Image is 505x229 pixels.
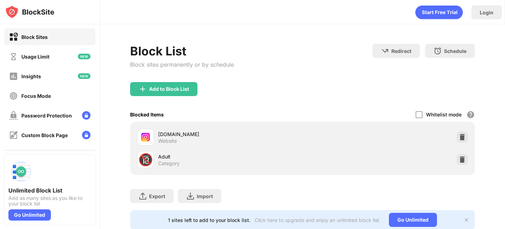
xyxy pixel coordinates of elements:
[158,130,302,138] div: [DOMAIN_NAME]
[9,52,18,61] img: time-usage-off.svg
[415,5,463,19] div: animation
[21,73,41,79] div: Insights
[426,112,462,117] div: Whitelist mode
[21,132,68,138] div: Custom Block Page
[130,44,234,58] div: Block List
[480,9,493,15] div: Login
[8,209,51,221] div: Go Unlimited
[9,72,18,81] img: insights-off.svg
[78,73,90,79] img: new-icon.svg
[149,86,189,92] div: Add to Block List
[5,5,54,19] img: logo-blocksite.svg
[9,92,18,100] img: focus-off.svg
[168,217,250,223] div: 1 sites left to add to your block list.
[82,111,90,120] img: lock-menu.svg
[21,34,48,40] div: Block Sites
[389,213,437,227] div: Go Unlimited
[197,193,213,199] div: Import
[130,61,234,68] div: Block sites permanently or by schedule
[158,138,177,144] div: Website
[21,93,51,99] div: Focus Mode
[391,48,411,54] div: Redirect
[464,217,469,223] img: x-button.svg
[9,111,18,120] img: password-protection-off.svg
[21,113,72,119] div: Password Protection
[78,54,90,59] img: new-icon.svg
[255,217,381,223] div: Click here to upgrade and enjoy an unlimited block list.
[8,195,91,207] div: Add as many sites as you like to your block list
[82,131,90,139] img: lock-menu.svg
[8,159,34,184] img: push-block-list.svg
[8,187,91,194] div: Unlimited Block List
[158,160,180,167] div: Category
[9,33,18,41] img: block-on.svg
[130,112,164,117] div: Blocked Items
[9,131,18,140] img: customize-block-page-off.svg
[444,48,466,54] div: Schedule
[158,153,302,160] div: Adult
[149,193,165,199] div: Export
[141,133,150,141] img: favicons
[21,54,49,60] div: Usage Limit
[138,153,153,167] div: 🔞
